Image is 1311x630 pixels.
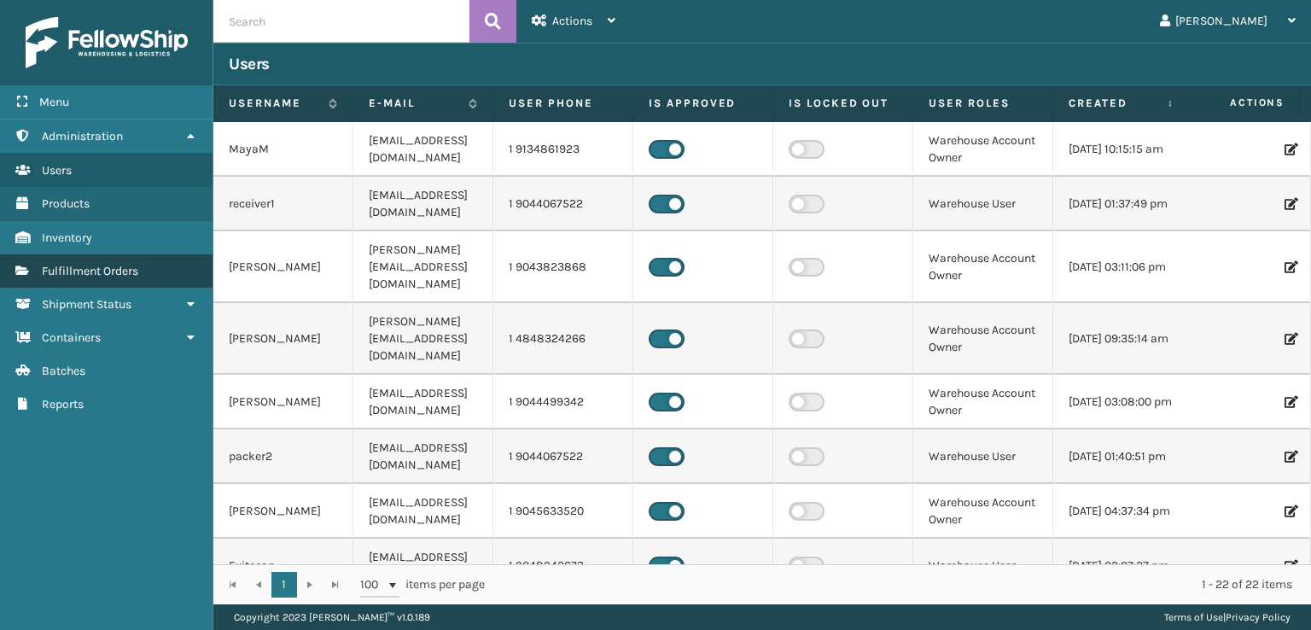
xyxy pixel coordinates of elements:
[1285,451,1295,463] i: Edit
[42,397,84,411] span: Reports
[353,122,493,177] td: [EMAIL_ADDRESS][DOMAIN_NAME]
[493,375,633,429] td: 1 9044499342
[353,484,493,539] td: [EMAIL_ADDRESS][DOMAIN_NAME]
[509,576,1292,593] div: 1 - 22 of 22 items
[552,14,592,28] span: Actions
[1164,611,1223,623] a: Terms of Use
[1053,375,1193,429] td: [DATE] 03:08:00 pm
[929,96,1037,111] label: User Roles
[913,122,1053,177] td: Warehouse Account Owner
[1285,261,1295,273] i: Edit
[1285,396,1295,408] i: Edit
[1226,611,1291,623] a: Privacy Policy
[42,196,90,211] span: Products
[42,129,123,143] span: Administration
[1176,89,1295,117] span: Actions
[213,231,353,303] td: [PERSON_NAME]
[1053,539,1193,593] td: [DATE] 02:07:27 pm
[1053,177,1193,231] td: [DATE] 01:37:49 pm
[493,231,633,303] td: 1 9043823868
[353,429,493,484] td: [EMAIL_ADDRESS][DOMAIN_NAME]
[913,303,1053,375] td: Warehouse Account Owner
[360,576,386,593] span: 100
[1285,198,1295,210] i: Edit
[42,297,131,312] span: Shipment Status
[229,96,320,111] label: Username
[913,375,1053,429] td: Warehouse Account Owner
[213,484,353,539] td: [PERSON_NAME]
[913,231,1053,303] td: Warehouse Account Owner
[213,303,353,375] td: [PERSON_NAME]
[353,231,493,303] td: [PERSON_NAME][EMAIL_ADDRESS][DOMAIN_NAME]
[213,177,353,231] td: receiver1
[42,364,85,378] span: Batches
[1285,560,1295,572] i: Edit
[42,330,101,345] span: Containers
[353,375,493,429] td: [EMAIL_ADDRESS][DOMAIN_NAME]
[1164,604,1291,630] div: |
[360,572,485,598] span: items per page
[369,96,460,111] label: E-mail
[42,230,92,245] span: Inventory
[353,303,493,375] td: [PERSON_NAME][EMAIL_ADDRESS][DOMAIN_NAME]
[493,484,633,539] td: 1 9045633520
[234,604,430,630] p: Copyright 2023 [PERSON_NAME]™ v 1.0.189
[1285,143,1295,155] i: Edit
[913,177,1053,231] td: Warehouse User
[353,539,493,593] td: [EMAIL_ADDRESS][DOMAIN_NAME]
[229,54,270,74] h3: Users
[789,96,897,111] label: Is Locked Out
[493,539,633,593] td: 1 9048942673
[1053,484,1193,539] td: [DATE] 04:37:34 pm
[1053,231,1193,303] td: [DATE] 03:11:06 pm
[1285,505,1295,517] i: Edit
[213,122,353,177] td: MayaM
[26,17,188,68] img: logo
[213,375,353,429] td: [PERSON_NAME]
[493,122,633,177] td: 1 9134861923
[42,264,138,278] span: Fulfillment Orders
[213,429,353,484] td: packer2
[913,429,1053,484] td: Warehouse User
[649,96,757,111] label: Is Approved
[42,163,72,178] span: Users
[1053,122,1193,177] td: [DATE] 10:15:15 am
[493,429,633,484] td: 1 9044067522
[509,96,617,111] label: User phone
[913,484,1053,539] td: Warehouse Account Owner
[1053,429,1193,484] td: [DATE] 01:40:51 pm
[493,303,633,375] td: 1 4848324266
[1285,333,1295,345] i: Edit
[39,95,69,109] span: Menu
[913,539,1053,593] td: Warehouse User
[1053,303,1193,375] td: [DATE] 09:35:14 am
[1069,96,1160,111] label: Created
[271,572,297,598] a: 1
[213,539,353,593] td: Exitscan
[353,177,493,231] td: [EMAIL_ADDRESS][DOMAIN_NAME]
[493,177,633,231] td: 1 9044067522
